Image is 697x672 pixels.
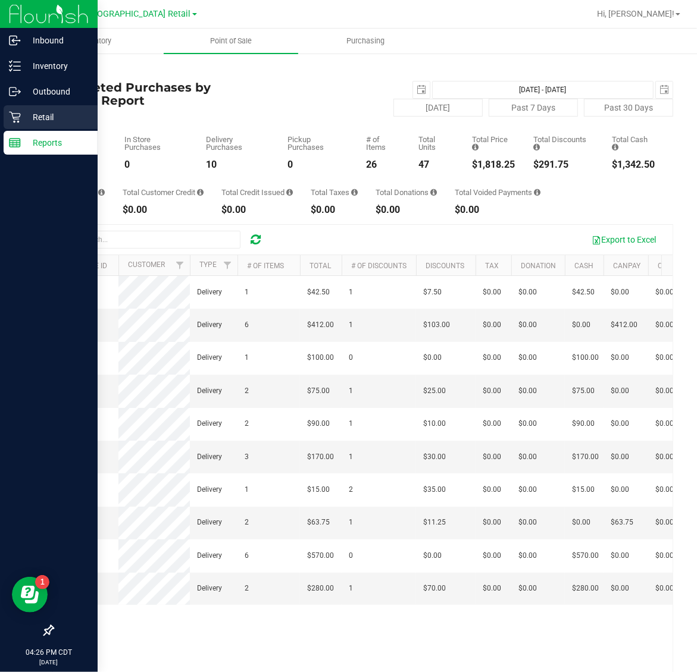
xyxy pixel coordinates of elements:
[423,352,442,363] span: $0.00
[483,583,501,594] span: $0.00
[655,287,674,298] span: $0.00
[423,287,442,298] span: $7.50
[197,189,204,196] i: Sum of the successful, non-voided payments using account credit for all purchases in the date range.
[197,484,222,495] span: Delivery
[611,583,629,594] span: $0.00
[128,260,165,269] a: Customer
[655,583,674,594] span: $0.00
[611,319,637,331] span: $412.00
[21,59,92,73] p: Inventory
[483,352,501,363] span: $0.00
[124,136,188,151] div: In Store Purchases
[518,352,537,363] span: $0.00
[286,189,293,196] i: Sum of all account credit issued for all refunds from returned purchases in the date range.
[245,287,249,298] span: 1
[349,517,353,528] span: 1
[413,81,430,98] span: select
[376,189,437,196] div: Total Donations
[206,160,270,169] div: 10
[197,451,222,463] span: Delivery
[533,160,594,169] div: $291.75
[9,60,21,72] inline-svg: Inventory
[197,385,222,397] span: Delivery
[656,81,673,98] span: select
[307,385,330,397] span: $75.00
[245,451,249,463] span: 3
[612,143,618,151] i: Sum of the successful, non-voided cash payment transactions for all purchases in the date range. ...
[611,418,629,429] span: $0.00
[310,262,331,270] a: Total
[197,583,222,594] span: Delivery
[611,484,629,495] span: $0.00
[194,36,268,46] span: Point of Sale
[572,352,599,363] span: $100.00
[124,160,188,169] div: 0
[298,29,433,54] a: Purchasing
[419,136,454,151] div: Total Units
[584,230,664,250] button: Export to Excel
[655,451,674,463] span: $0.00
[572,287,595,298] span: $42.50
[307,352,334,363] span: $100.00
[349,319,353,331] span: 1
[197,517,222,528] span: Delivery
[393,99,483,117] button: [DATE]
[349,484,353,495] span: 2
[46,9,191,19] span: TX South-[GEOGRAPHIC_DATA] Retail
[518,583,537,594] span: $0.00
[12,577,48,613] iframe: Resource center
[533,143,540,151] i: Sum of the discount values applied to the all purchases in the date range.
[423,583,446,594] span: $70.00
[534,189,540,196] i: Sum of all voided payment transaction amounts, excluding tips and transaction fees, for all purch...
[5,658,92,667] p: [DATE]
[423,550,442,561] span: $0.00
[21,33,92,48] p: Inbound
[572,319,590,331] span: $0.00
[483,319,501,331] span: $0.00
[518,287,537,298] span: $0.00
[206,136,270,151] div: Delivery Purchases
[376,205,437,215] div: $0.00
[311,205,358,215] div: $0.00
[9,86,21,98] inline-svg: Outbound
[9,34,21,46] inline-svg: Inbound
[351,262,407,270] a: # of Discounts
[349,352,353,363] span: 0
[655,418,674,429] span: $0.00
[483,418,501,429] span: $0.00
[423,517,446,528] span: $11.25
[655,385,674,397] span: $0.00
[611,287,629,298] span: $0.00
[521,262,556,270] a: Donation
[419,160,454,169] div: 47
[655,517,674,528] span: $0.00
[349,451,353,463] span: 1
[584,99,673,117] button: Past 30 Days
[245,517,249,528] span: 2
[423,484,446,495] span: $35.00
[572,550,599,561] span: $570.00
[423,418,446,429] span: $10.00
[611,352,629,363] span: $0.00
[612,160,655,169] div: $1,342.50
[455,189,540,196] div: Total Voided Payments
[423,385,446,397] span: $25.00
[9,137,21,149] inline-svg: Reports
[21,84,92,99] p: Outbound
[655,550,674,561] span: $0.00
[489,99,578,117] button: Past 7 Days
[455,205,540,215] div: $0.00
[35,575,49,589] iframe: Resource center unread badge
[221,205,293,215] div: $0.00
[245,484,249,495] span: 1
[611,517,633,528] span: $63.75
[123,205,204,215] div: $0.00
[366,160,401,169] div: 26
[245,319,249,331] span: 6
[518,451,537,463] span: $0.00
[572,418,595,429] span: $90.00
[311,189,358,196] div: Total Taxes
[572,385,595,397] span: $75.00
[483,287,501,298] span: $0.00
[483,517,501,528] span: $0.00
